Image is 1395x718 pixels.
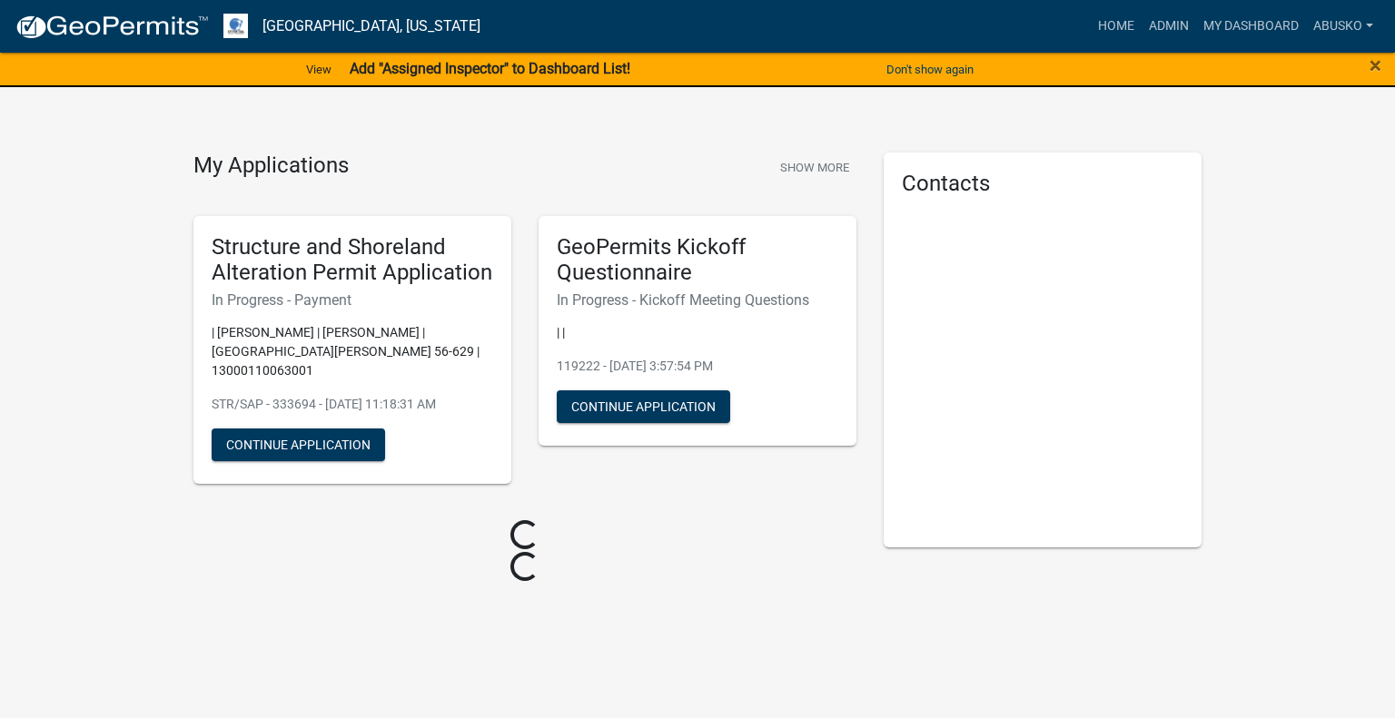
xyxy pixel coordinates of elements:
button: Continue Application [557,390,730,423]
a: Admin [1142,9,1196,44]
p: | | [557,323,838,342]
a: My Dashboard [1196,9,1306,44]
p: STR/SAP - 333694 - [DATE] 11:18:31 AM [212,395,493,414]
h5: Contacts [902,171,1183,197]
span: × [1370,53,1381,78]
button: Close [1370,54,1381,76]
a: [GEOGRAPHIC_DATA], [US_STATE] [262,11,480,42]
img: Otter Tail County, Minnesota [223,14,248,38]
a: Home [1091,9,1142,44]
button: Show More [773,152,856,182]
h5: Structure and Shoreland Alteration Permit Application [212,234,493,287]
p: | [PERSON_NAME] | [PERSON_NAME] | [GEOGRAPHIC_DATA][PERSON_NAME] 56-629 | 13000110063001 [212,323,493,380]
h4: My Applications [193,152,349,180]
p: 119222 - [DATE] 3:57:54 PM [557,357,838,376]
h5: GeoPermits Kickoff Questionnaire [557,234,838,287]
strong: Add "Assigned Inspector" to Dashboard List! [350,60,630,77]
h6: In Progress - Kickoff Meeting Questions [557,291,838,309]
h6: In Progress - Payment [212,291,493,309]
button: Continue Application [212,428,385,461]
a: View [299,54,339,84]
a: abusko [1306,9,1380,44]
button: Don't show again [879,54,981,84]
